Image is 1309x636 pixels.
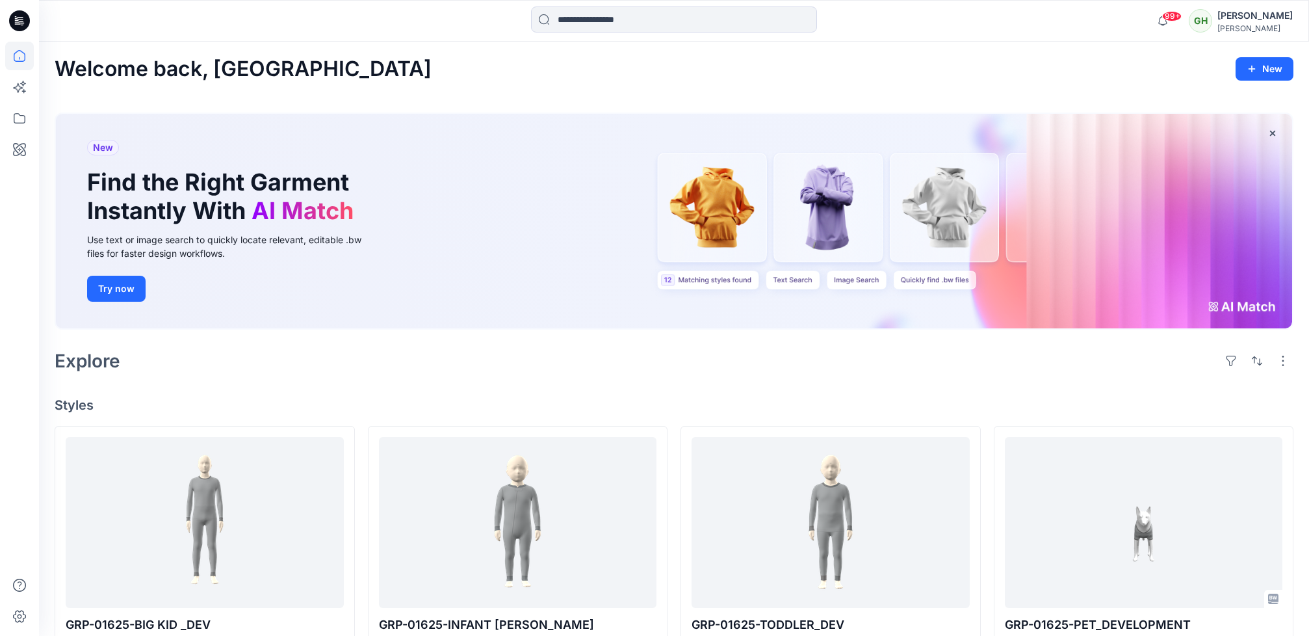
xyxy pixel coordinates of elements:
[93,140,113,155] span: New
[66,616,344,634] p: GRP-01625-BIG KID _DEV
[55,351,120,371] h2: Explore
[87,168,360,224] h1: Find the Right Garment Instantly With
[1162,11,1182,21] span: 99+
[55,57,432,81] h2: Welcome back, [GEOGRAPHIC_DATA]
[55,397,1293,413] h4: Styles
[87,276,146,302] button: Try now
[87,233,380,260] div: Use text or image search to quickly locate relevant, editable .bw files for faster design workflows.
[379,616,657,634] p: GRP-01625-INFANT [PERSON_NAME]
[66,437,344,608] a: GRP-01625-BIG KID _DEV
[1005,437,1283,608] a: GRP-01625-PET_DEVELOPMENT
[692,437,970,608] a: GRP-01625-TODDLER_DEV
[252,196,354,225] span: AI Match
[379,437,657,608] a: GRP-01625-INFANT DEV
[1005,616,1283,634] p: GRP-01625-PET_DEVELOPMENT
[1217,8,1293,23] div: [PERSON_NAME]
[1217,23,1293,33] div: [PERSON_NAME]
[692,616,970,634] p: GRP-01625-TODDLER_DEV
[1189,9,1212,33] div: GH
[1236,57,1293,81] button: New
